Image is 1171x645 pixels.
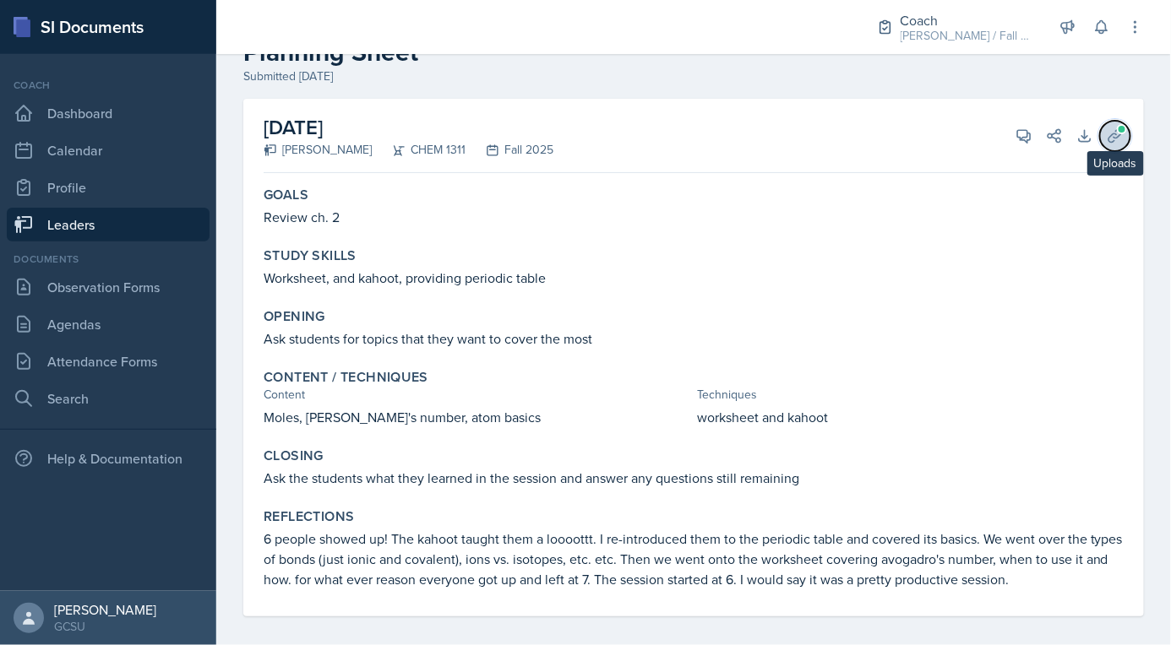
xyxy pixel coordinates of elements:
[54,601,156,618] div: [PERSON_NAME]
[1100,121,1130,151] button: Uploads
[264,407,690,427] p: Moles, [PERSON_NAME]'s number, atom basics
[372,141,466,159] div: CHEM 1311
[7,252,210,267] div: Documents
[7,96,210,130] a: Dashboard
[264,528,1124,589] p: 6 people showed up! The kahoot taught them a loooottt. I re-introduced them to the periodic table...
[264,141,372,159] div: [PERSON_NAME]
[264,308,325,325] label: Opening
[264,386,690,404] div: Content
[901,27,1036,45] div: [PERSON_NAME] / Fall 2025
[264,187,308,203] label: Goals
[697,386,1124,404] div: Techniques
[264,447,324,464] label: Closing
[7,344,210,378] a: Attendance Forms
[7,270,210,304] a: Observation Forms
[7,307,210,341] a: Agendas
[7,171,210,204] a: Profile
[7,133,210,167] a: Calendar
[54,618,156,635] div: GCSU
[901,10,1036,30] div: Coach
[264,468,1124,488] p: Ask the students what they learned in the session and answer any questions still remaining
[264,247,357,264] label: Study Skills
[264,207,1124,227] p: Review ch. 2
[264,328,1124,349] p: Ask students for topics that they want to cover the most
[466,141,553,159] div: Fall 2025
[7,208,210,241] a: Leaders
[697,407,1124,427] p: worksheet and kahoot
[7,442,210,475] div: Help & Documentation
[7,382,210,415] a: Search
[264,369,428,386] label: Content / Techniques
[264,508,354,525] label: Reflections
[243,68,1144,85] div: Submitted [DATE]
[264,112,553,143] h2: [DATE]
[264,268,1124,288] p: Worksheet, and kahoot, providing periodic table
[7,78,210,93] div: Coach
